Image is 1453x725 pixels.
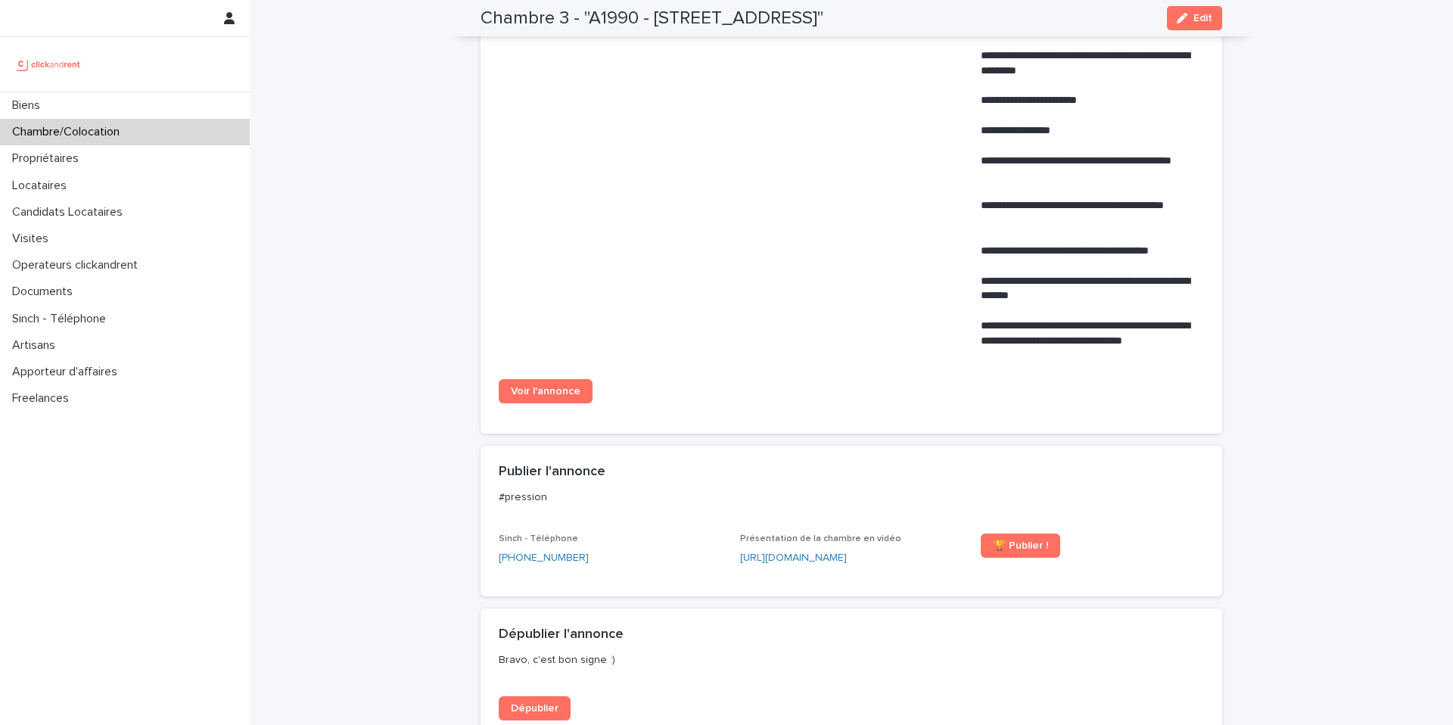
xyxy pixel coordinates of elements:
[499,653,1198,667] p: Bravo, c'est bon signe :)
[499,534,578,543] span: Sinch - Téléphone
[6,179,79,193] p: Locataires
[6,258,150,272] p: Operateurs clickandrent
[6,391,81,406] p: Freelances
[993,540,1048,551] span: 🏆 Publier !
[499,379,593,403] a: Voir l'annonce
[6,205,135,219] p: Candidats Locataires
[981,534,1060,558] a: 🏆 Publier !
[499,552,589,563] ringoverc2c-84e06f14122c: Call with Ringover
[499,550,589,566] a: [PHONE_NUMBER]
[499,696,571,720] a: Dépublier
[499,627,624,643] h2: Dépublier l'annonce
[499,464,605,481] h2: Publier l'annonce
[6,338,67,353] p: Artisans
[1167,6,1222,30] button: Edit
[499,490,1198,504] p: #pression
[511,386,580,397] span: Voir l'annonce
[6,125,132,139] p: Chambre/Colocation
[481,8,823,30] h2: Chambre 3 - "A1990 - [STREET_ADDRESS]"
[1193,13,1212,23] span: Edit
[6,151,91,166] p: Propriétaires
[499,552,589,563] ringoverc2c-number-84e06f14122c: [PHONE_NUMBER]
[740,534,901,543] span: Présentation de la chambre en vidéo
[511,703,558,714] span: Dépublier
[740,552,847,563] a: [URL][DOMAIN_NAME]
[12,49,86,79] img: UCB0brd3T0yccxBKYDjQ
[6,98,52,113] p: Biens
[6,312,118,326] p: Sinch - Téléphone
[6,365,129,379] p: Apporteur d'affaires
[6,232,61,246] p: Visites
[6,285,85,299] p: Documents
